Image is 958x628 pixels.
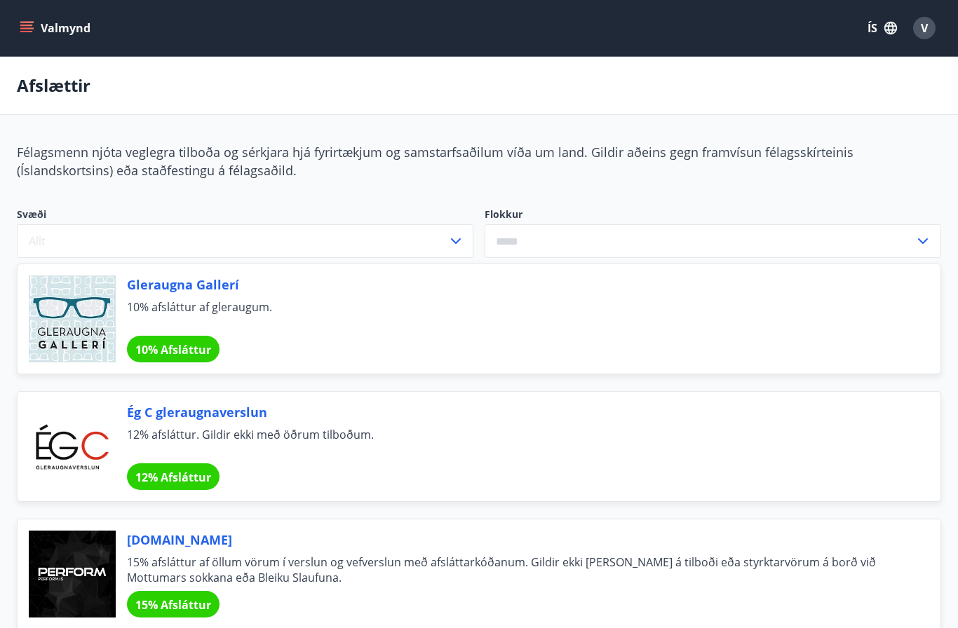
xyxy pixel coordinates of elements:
[17,207,473,224] span: Svæði
[485,207,941,221] label: Flokkur
[127,531,907,549] span: [DOMAIN_NAME]
[127,299,907,330] span: 10% afsláttur af gleraugum.
[135,342,211,357] span: 10% Afsláttur
[127,554,907,585] span: 15% afsláttur af öllum vörum í verslun og vefverslun með afsláttarkóðanum. Gildir ekki [PERSON_NA...
[17,74,90,97] p: Afslættir
[860,15,905,41] button: ÍS
[135,470,211,485] span: 12% Afsláttur
[921,20,928,36] span: V
[908,11,941,45] button: V
[127,427,907,458] span: 12% afsláttur. Gildir ekki með öðrum tilboðum.
[135,597,211,613] span: 15% Afsláttur
[29,233,46,249] span: Allt
[17,144,854,179] span: Félagsmenn njóta veglegra tilboða og sérkjara hjá fyrirtækjum og samstarfsaðilum víða um land. Gi...
[17,224,473,258] button: Allt
[17,15,96,41] button: menu
[127,275,907,294] span: Gleraugna Gallerí
[127,403,907,421] span: Ég C gleraugnaverslun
